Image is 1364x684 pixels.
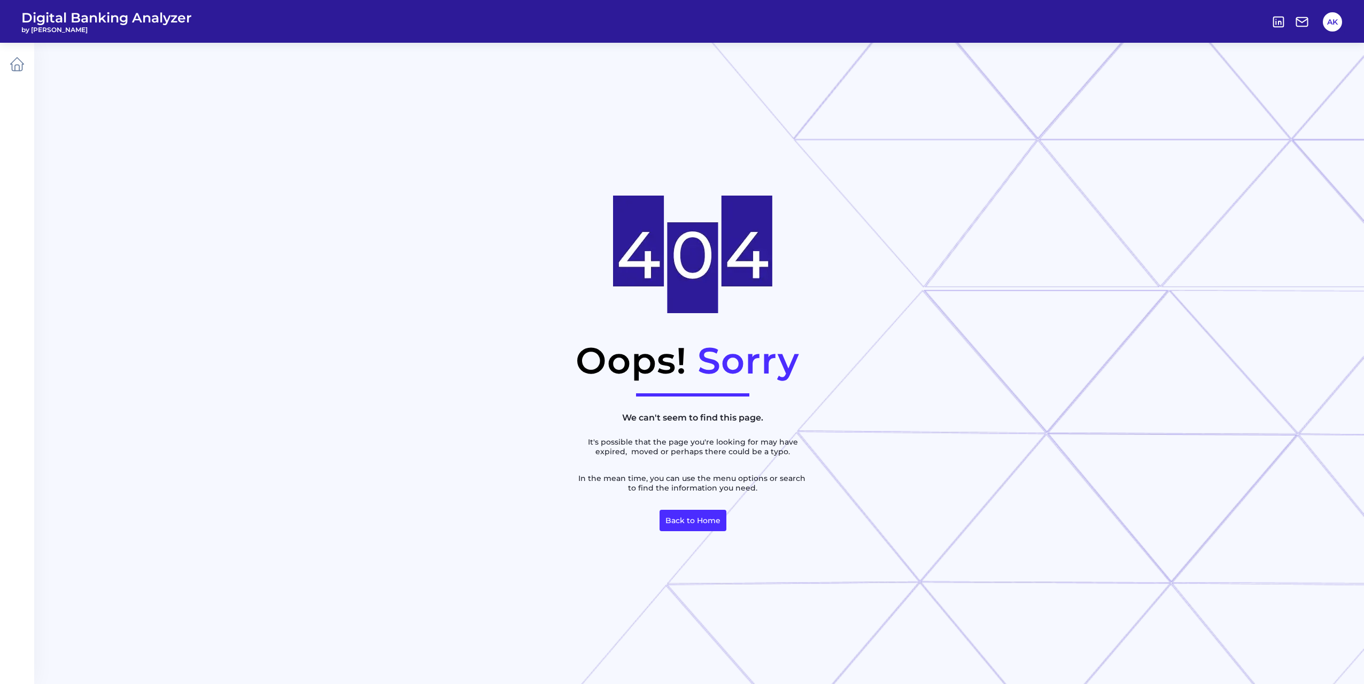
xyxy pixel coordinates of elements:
[613,196,772,313] img: NotFoundImage
[575,437,810,456] p: It's possible that the page you're looking for may have expired, moved or perhaps there could be ...
[21,10,192,26] span: Digital Banking Analyzer
[575,473,810,493] p: In the mean time, you can use the menu options or search to find the information you need.
[576,339,687,383] h1: Oops!
[21,26,192,34] span: by [PERSON_NAME]
[697,339,799,383] h1: Sorry
[575,407,810,428] h2: We can't seem to find this page.
[660,510,726,531] a: Back to Home
[1323,12,1342,32] button: AK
